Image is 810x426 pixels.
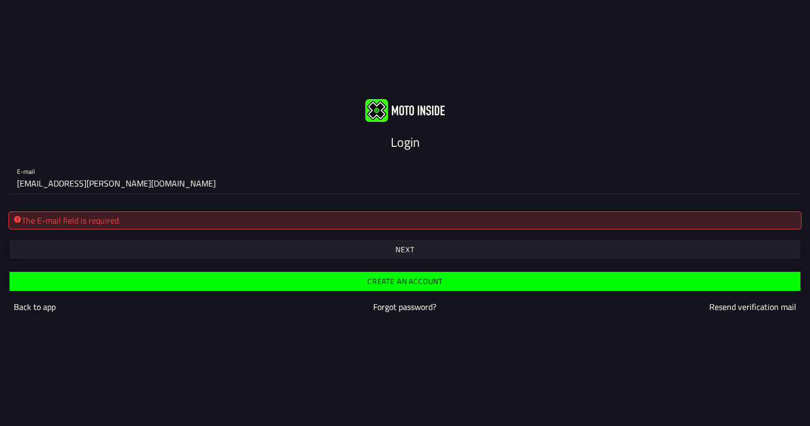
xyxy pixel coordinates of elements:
[709,300,796,313] a: Resend verification mail
[14,300,56,313] a: Back to app
[10,272,800,291] ion-button: Create an account
[373,300,436,313] a: Forgot password?
[17,173,793,194] input: E-mail
[13,214,797,227] div: The E-mail field is required.
[391,132,420,152] ion-text: Login
[395,246,414,253] ion-text: Next
[13,215,22,224] ion-icon: alert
